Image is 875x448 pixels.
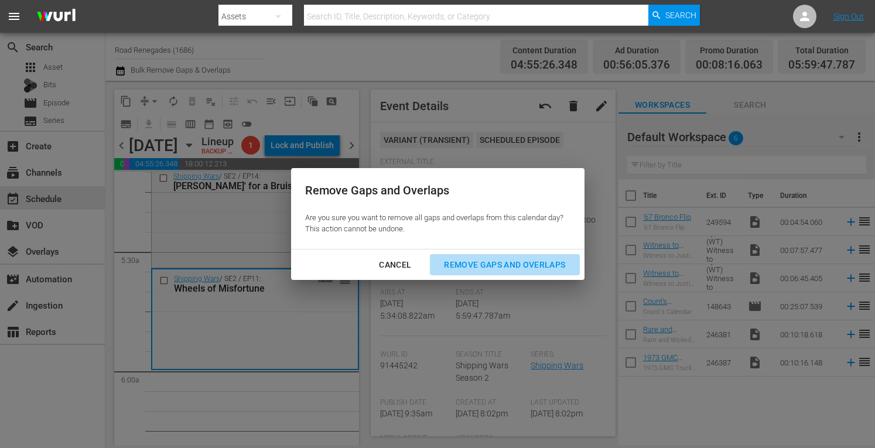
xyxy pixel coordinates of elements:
p: This action cannot be undone. [305,224,563,235]
div: Remove Gaps and Overlaps [435,258,575,272]
div: Remove Gaps and Overlaps [305,182,563,199]
div: Cancel [370,258,421,272]
button: Remove Gaps and Overlaps [430,254,579,276]
p: Are you sure you want to remove all gaps and overlaps from this calendar day? [305,213,563,224]
a: Sign Out [833,12,864,21]
button: Cancel [365,254,425,276]
img: ans4CAIJ8jUAAAAAAAAAAAAAAAAAAAAAAAAgQb4GAAAAAAAAAAAAAAAAAAAAAAAAJMjXAAAAAAAAAAAAAAAAAAAAAAAAgAT5G... [28,3,84,30]
span: menu [7,9,21,23]
span: Search [665,5,696,26]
